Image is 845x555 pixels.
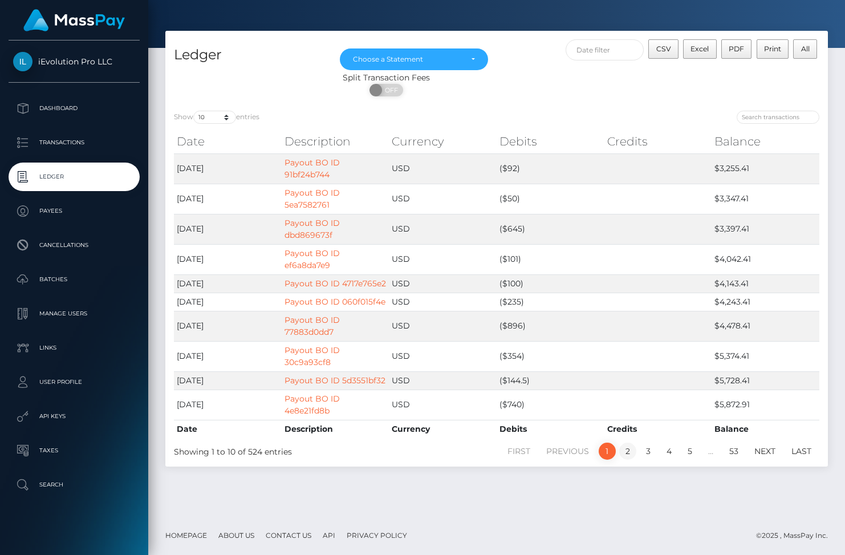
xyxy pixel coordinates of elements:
td: ($101) [497,244,604,274]
td: $4,143.41 [712,274,819,293]
td: [DATE] [174,293,282,311]
h4: Ledger [174,45,323,65]
td: ($740) [497,390,604,420]
a: Dashboard [9,94,140,123]
th: Date [174,130,282,153]
div: © 2025 , MassPay Inc. [756,529,836,542]
td: USD [389,214,497,244]
a: Payout BO ID dbd869673f [285,218,340,240]
label: Show entries [174,111,259,124]
a: Payees [9,197,140,225]
a: Privacy Policy [342,526,412,544]
th: Currency [389,420,497,438]
th: Debits [497,420,604,438]
a: Payout BO ID 060f015f4e [285,297,385,307]
span: OFF [376,84,404,96]
button: Choose a Statement [340,48,489,70]
td: USD [389,153,497,184]
a: Next [748,443,782,460]
td: $3,255.41 [712,153,819,184]
a: Payout BO ID 5ea7582761 [285,188,340,210]
th: Balance [712,420,819,438]
p: Cancellations [13,237,135,254]
button: PDF [721,39,752,59]
th: Debits [497,130,604,153]
a: Payout BO ID ef6a8da7e9 [285,248,340,270]
td: USD [389,390,497,420]
a: Payout BO ID 5d3551bf32 [285,375,385,386]
td: [DATE] [174,311,282,341]
span: CSV [656,44,671,53]
a: Homepage [161,526,212,544]
td: USD [389,274,497,293]
td: USD [389,244,497,274]
button: Print [757,39,789,59]
td: ($92) [497,153,604,184]
td: ($50) [497,184,604,214]
th: Credits [604,420,712,438]
td: USD [389,341,497,371]
input: Date filter [566,39,644,60]
a: Batches [9,265,140,294]
img: iEvolution Pro LLC [13,52,32,71]
a: 3 [640,443,657,460]
a: Payout BO ID 30c9a93cf8 [285,345,340,367]
a: User Profile [9,368,140,396]
td: ($144.5) [497,371,604,390]
a: API Keys [9,402,140,431]
p: Search [13,476,135,493]
div: Split Transaction Fees [165,72,607,84]
a: 2 [619,443,636,460]
button: CSV [648,39,679,59]
a: Search [9,471,140,499]
span: All [801,44,810,53]
td: $5,728.41 [712,371,819,390]
th: Date [174,420,282,438]
th: Description [282,130,389,153]
td: ($100) [497,274,604,293]
td: ($354) [497,341,604,371]
p: API Keys [13,408,135,425]
a: Payout BO ID 91bf24b744 [285,157,340,180]
a: 1 [599,443,616,460]
button: All [793,39,817,59]
span: Print [764,44,781,53]
th: Currency [389,130,497,153]
a: Ledger [9,163,140,191]
input: Search transactions [737,111,819,124]
td: USD [389,311,497,341]
td: $3,397.41 [712,214,819,244]
a: Transactions [9,128,140,157]
a: Taxes [9,436,140,465]
td: $4,243.41 [712,293,819,311]
td: ($235) [497,293,604,311]
td: ($645) [497,214,604,244]
a: 4 [660,443,678,460]
p: Payees [13,202,135,220]
select: Showentries [193,111,236,124]
div: Choose a Statement [353,55,462,64]
a: 5 [681,443,698,460]
td: [DATE] [174,390,282,420]
span: PDF [729,44,744,53]
a: Manage Users [9,299,140,328]
td: [DATE] [174,371,282,390]
a: Last [785,443,818,460]
td: USD [389,293,497,311]
div: Showing 1 to 10 of 524 entries [174,441,433,458]
th: Balance [712,130,819,153]
p: Taxes [13,442,135,459]
a: Links [9,334,140,362]
p: Ledger [13,168,135,185]
p: Transactions [13,134,135,151]
a: Cancellations [9,231,140,260]
span: iEvolution Pro LLC [9,56,140,67]
a: Contact Us [261,526,316,544]
td: [DATE] [174,214,282,244]
td: [DATE] [174,184,282,214]
td: $4,042.41 [712,244,819,274]
td: $5,872.91 [712,390,819,420]
th: Description [282,420,389,438]
img: MassPay Logo [23,9,125,31]
p: Manage Users [13,305,135,322]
